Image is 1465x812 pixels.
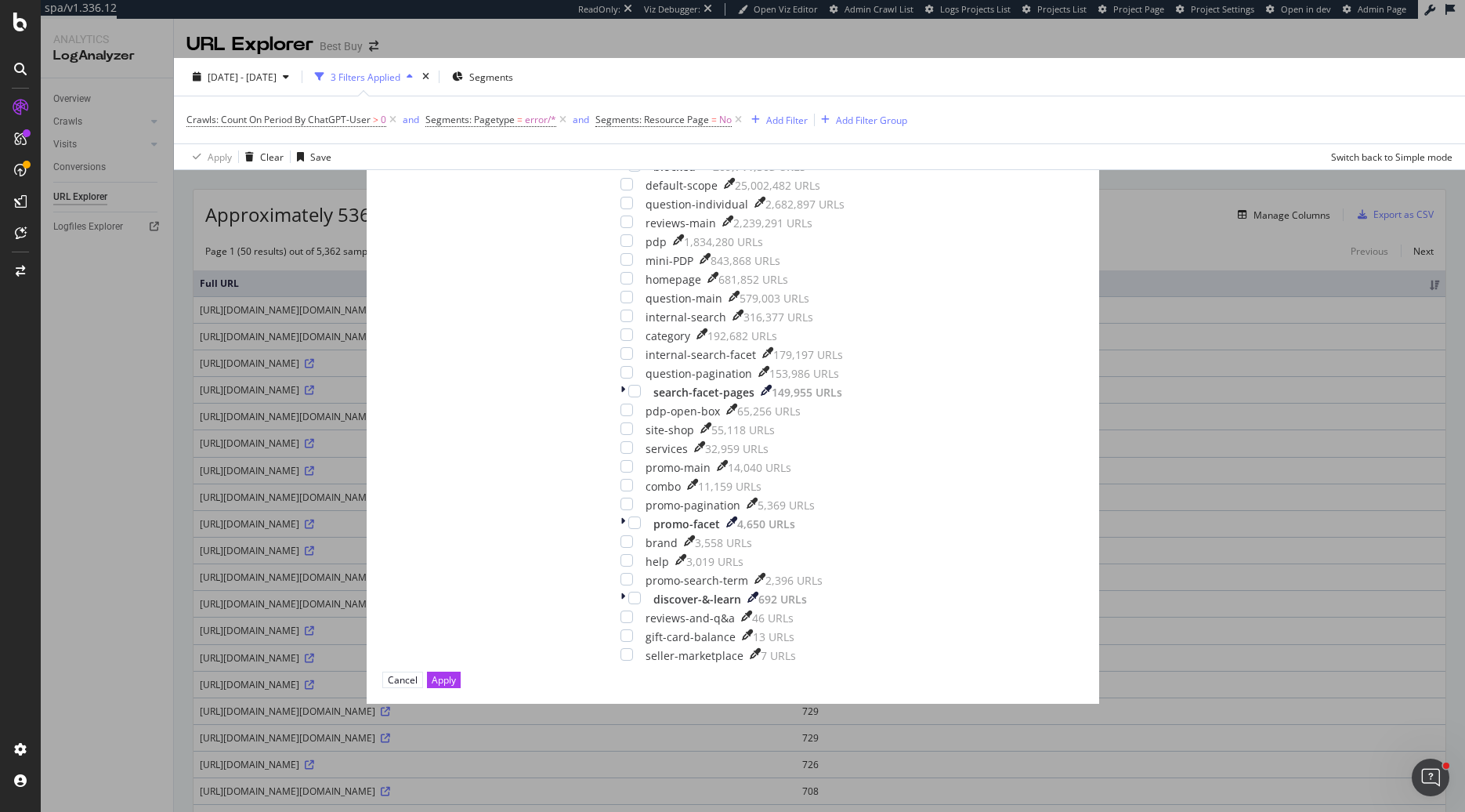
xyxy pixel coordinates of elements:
button: Cancel [382,672,423,688]
div: mini-PDP [646,253,693,269]
div: 13 URLs [753,629,794,645]
div: site-shop [646,422,694,438]
div: services [646,441,688,457]
div: 3,019 URLs [686,554,743,570]
div: 316,377 URLs [743,310,813,325]
div: 681,852 URLs [718,272,788,288]
span: Segments: Pagetype [425,113,515,126]
div: internal-search-facet [646,347,756,363]
div: question-pagination [646,366,752,382]
div: homepage [646,272,701,288]
div: 692 URLs [758,592,807,607]
div: category [646,328,690,344]
iframe: Intercom live chat [1412,759,1449,796]
div: and [573,113,589,126]
span: = [517,113,523,126]
div: pdp [646,234,667,250]
span: 0 [381,109,386,131]
div: promo-pagination [646,498,740,513]
div: 1,834,280 URLs [684,234,763,250]
div: 11,159 URLs [698,479,761,495]
div: 192,682 URLs [707,328,777,344]
div: 579,003 URLs [740,291,809,306]
div: 2,239,291 URLs [733,216,812,231]
div: times [419,69,432,85]
div: Add Filter Group [836,114,907,127]
span: Segments [469,71,513,84]
div: 46 URLs [752,611,794,626]
div: help [646,554,669,570]
div: 2,396 URLs [765,573,823,589]
button: Apply [427,672,461,688]
div: reviews-main [646,216,716,231]
div: 153,986 URLs [769,366,839,382]
div: Switch back to Simple mode [1331,150,1452,164]
span: [DATE] - [DATE] [208,71,277,84]
div: Apply [432,673,456,687]
div: discover-&-learn [653,592,741,607]
div: promo-main [646,460,711,476]
span: No [719,109,732,131]
div: 65,256 URLs [737,404,801,419]
div: gift-card-balance [646,629,736,645]
div: 55,118 URLs [711,422,775,438]
span: > [373,113,378,126]
span: Crawls: Count On Period By ChatGPT-User [186,113,371,126]
div: 149,955 URLs [772,385,842,401]
div: reviews-and-q&a [646,611,735,626]
div: question-main [646,291,722,306]
div: brand [646,535,678,551]
div: 32,959 URLs [705,441,769,457]
div: modal [367,82,1099,704]
div: 3,558 URLs [695,535,752,551]
div: internal-search [646,310,726,325]
div: Save [310,150,331,164]
div: Apply [208,150,232,164]
div: combo [646,479,681,495]
div: question-individual [646,197,748,212]
span: = [711,113,717,126]
div: 25,002,482 URLs [735,178,820,194]
span: error/* [525,109,556,131]
div: 179,197 URLs [773,347,843,363]
div: 7 URLs [761,648,796,664]
div: 4,650 URLs [737,517,795,532]
div: 3 Filters Applied [331,71,400,84]
span: Segments: Resource Page [595,113,709,126]
div: Add Filter [766,114,808,127]
div: Cancel [388,673,418,687]
div: search-facet-pages [653,385,754,401]
div: 14,040 URLs [728,460,791,476]
div: and [403,113,419,126]
div: 843,868 URLs [711,253,780,269]
div: Clear [260,150,284,164]
div: promo-search-term [646,573,748,589]
div: promo-facet [653,517,720,532]
div: seller-marketplace [646,648,743,664]
div: default-scope [646,178,718,194]
div: pdp-open-box [646,404,720,419]
div: 5,369 URLs [758,498,815,513]
div: 2,682,897 URLs [765,197,845,212]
